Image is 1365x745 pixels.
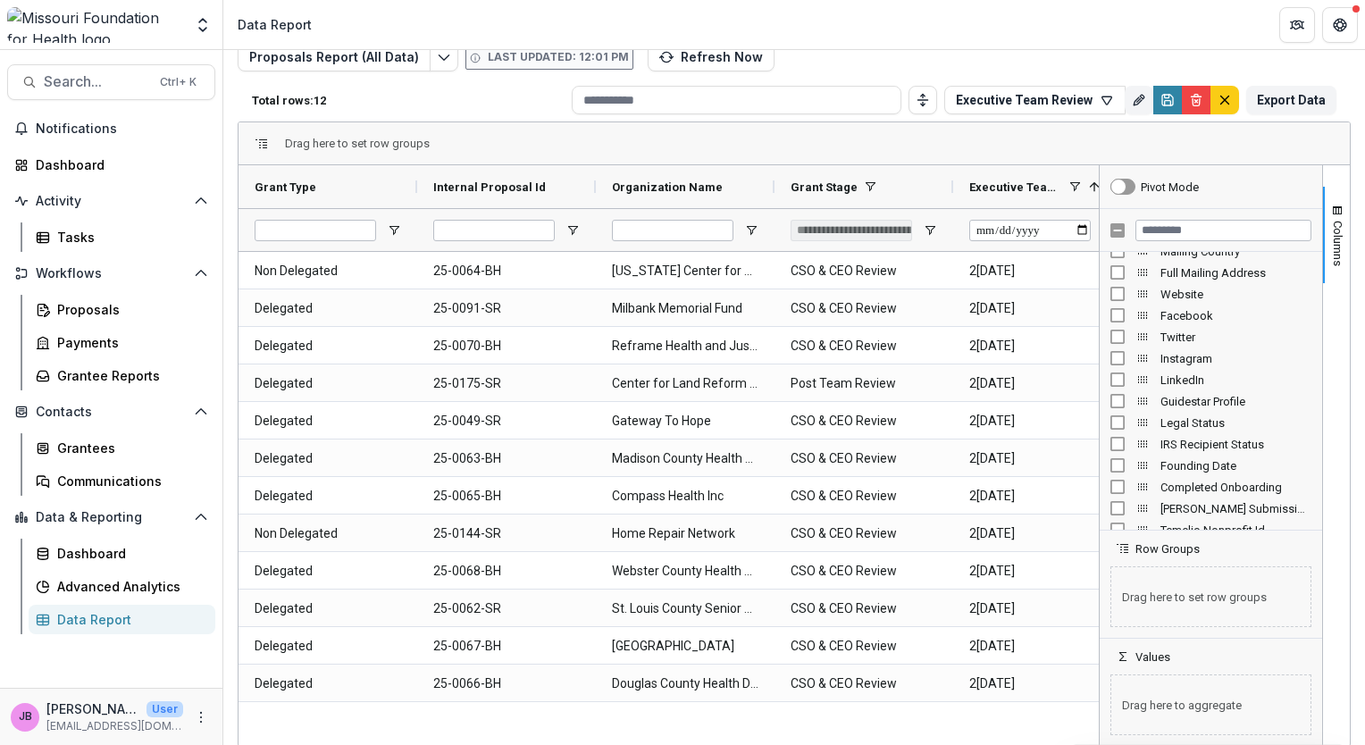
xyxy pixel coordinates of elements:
span: Temelio Nonprofit Id [1160,523,1311,537]
span: Grant Type [255,180,316,194]
button: Get Help [1322,7,1358,43]
button: Save [1153,86,1182,114]
span: 2[DATE] [969,440,1116,477]
div: Payments [57,333,201,352]
span: St. Louis County Senior Tax Levy Initiative [612,590,758,627]
span: 25-0068-BH [433,553,580,590]
div: Grantee Reports [57,366,201,385]
span: Executive Team / CEO Review Date (DATE) [969,180,1062,194]
button: Open Filter Menu [923,223,937,238]
span: [GEOGRAPHIC_DATA] [612,628,758,665]
a: Dashboard [7,150,215,180]
button: Open entity switcher [190,7,215,43]
div: Twitter Column [1100,326,1322,347]
div: Founding Date Column [1100,455,1322,476]
span: [US_STATE] Center for Public Health Excellence [612,253,758,289]
span: Delegated [255,478,401,515]
button: Open Filter Menu [744,223,758,238]
a: Dashboard [29,539,215,568]
a: Grantees [29,433,215,463]
a: Data Report [29,605,215,634]
span: Compass Health Inc [612,478,758,515]
p: Total rows: 12 [252,94,565,107]
span: CSO & CEO Review [791,440,937,477]
span: 2[DATE] [969,290,1116,327]
span: CSO & CEO Review [791,328,937,364]
span: LinkedIn [1160,373,1311,387]
span: 2[DATE] [969,328,1116,364]
p: User [147,701,183,717]
span: Notifications [36,121,208,137]
span: Organization Name [612,180,723,194]
div: LinkedIn Column [1100,369,1322,390]
button: Export Data [1246,86,1336,114]
div: Communications [57,472,201,490]
span: Delegated [255,553,401,590]
span: 2[DATE] [969,628,1116,665]
span: Row Groups [1135,542,1200,556]
span: CSO & CEO Review [791,515,937,552]
span: Twitter [1160,331,1311,344]
div: Dashboard [57,544,201,563]
button: Open Workflows [7,259,215,288]
span: CSO & CEO Review [791,553,937,590]
div: Completed Onboarding Column [1100,476,1322,498]
button: Open Contacts [7,398,215,426]
span: 25-0175-SR [433,365,580,402]
span: Search... [44,73,149,90]
span: [PERSON_NAME] Submission Id [1160,502,1311,515]
button: Search... [7,64,215,100]
span: Delegated [255,403,401,439]
div: IRS Recipient Status Column [1100,433,1322,455]
button: Open Filter Menu [565,223,580,238]
span: CSO & CEO Review [791,403,937,439]
span: 2[DATE] [969,253,1116,289]
span: IRS Recipient Status [1160,438,1311,451]
div: Instagram Column [1100,347,1322,369]
span: Reframe Health and Justice, LLC [612,328,758,364]
span: Activity [36,194,187,209]
nav: breadcrumb [230,12,319,38]
a: Communications [29,466,215,496]
span: Madison County Health Department [612,440,758,477]
span: Post Team Review [791,365,937,402]
span: 25-0065-BH [433,478,580,515]
p: [EMAIL_ADDRESS][DOMAIN_NAME] [46,718,183,734]
span: Full Mailing Address [1160,266,1311,280]
span: Columns [1331,221,1344,266]
span: 2[DATE] [969,553,1116,590]
input: Executive Team / CEO Review Date (DATE) Filter Input [969,220,1091,241]
button: Rename [1125,86,1153,114]
span: Drag here to set row groups [285,137,430,150]
span: Delegated [255,328,401,364]
span: Delegated [255,628,401,665]
span: Contacts [36,405,187,420]
span: Non Delegated [255,253,401,289]
span: Gateway To Hope [612,403,758,439]
span: Webster County Health Unit [612,553,758,590]
div: Facebook Column [1100,305,1322,326]
button: default [1210,86,1239,114]
span: 2[DATE] [969,403,1116,439]
span: Instagram [1160,352,1311,365]
span: Center for Land Reform Inc [612,365,758,402]
button: Edit selected report [430,43,458,71]
span: Website [1160,288,1311,301]
div: Full Mailing Address Column [1100,262,1322,283]
span: 25-0066-BH [433,665,580,702]
span: CSO & CEO Review [791,590,937,627]
div: Advanced Analytics [57,577,201,596]
span: Drag here to set row groups [1110,566,1311,627]
button: Toggle auto height [909,86,937,114]
span: 25-0062-SR [433,590,580,627]
div: Jessie Besancenez [19,711,32,723]
img: Missouri Foundation for Health logo [7,7,183,43]
span: Drag here to aggregate [1110,674,1311,735]
button: Open Filter Menu [387,223,401,238]
div: Row Groups [1100,556,1322,638]
div: Guidestar Profile Column [1100,390,1322,412]
span: 2[DATE] [969,590,1116,627]
span: Home Repair Network [612,515,758,552]
span: Guidestar Profile [1160,395,1311,408]
span: Facebook [1160,309,1311,322]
